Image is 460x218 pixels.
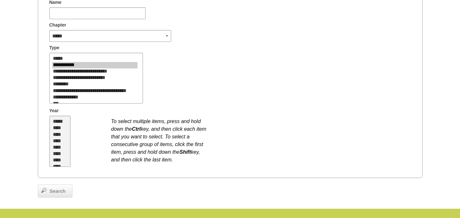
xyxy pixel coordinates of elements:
span: Type [49,44,60,51]
a: Search [38,184,72,198]
span: Year [49,107,59,114]
div: To select multiple items, press and hold down the key, and then click each item that you want to ... [111,114,207,164]
b: Ctrl [132,126,141,132]
b: Shift [180,149,191,155]
span: Chapter [49,22,66,28]
img: magnifier.png [41,188,46,193]
span: Search [46,188,69,195]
